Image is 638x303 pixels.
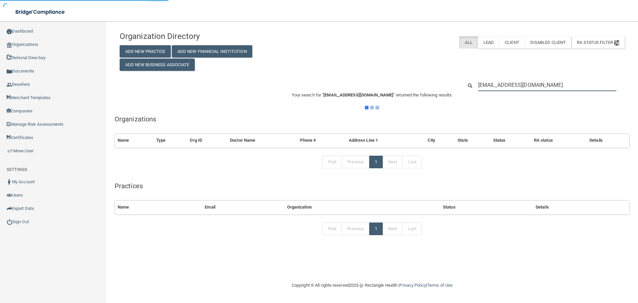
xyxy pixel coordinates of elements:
[399,283,426,288] a: Privacy Policy
[459,36,478,49] label: All
[297,134,346,147] th: Phone #
[120,45,171,58] button: Add New Practice
[7,193,12,198] img: icon-users.e205127d.png
[7,69,12,74] img: icon-documents.8dae5593.png
[425,134,455,147] th: City
[346,134,425,147] th: Address Line 1
[120,59,195,71] button: Add New Business Associate
[342,223,370,235] a: Previous
[402,156,422,168] a: Last
[525,36,572,49] label: Disabled Client
[455,134,490,147] th: State
[187,134,227,147] th: Org ID
[382,223,402,235] a: Next
[154,134,187,147] th: Type
[322,223,342,235] a: First
[382,156,402,168] a: Next
[7,206,12,211] img: icon-export.b9366987.png
[7,179,12,185] img: ic_user_dark.df1a06c3.png
[10,5,71,19] img: bridge_compliance_login_screen.278c3ca4.svg
[227,134,297,147] th: Doctor Name
[369,156,383,168] a: 1
[7,29,12,34] img: ic_dashboard_dark.d01f4a41.png
[115,91,630,99] p: Your search for " " returned the following results:
[7,219,13,225] img: ic_power_dark.7ecde6b1.png
[7,148,13,154] img: briefcase.64adab9b.png
[478,36,499,49] label: Lead
[284,201,440,214] th: Organization
[323,92,393,97] span: [EMAIL_ADDRESS][DOMAIN_NAME]
[533,201,629,214] th: Details
[172,45,252,58] button: Add New Financial Institution
[531,134,587,147] th: RA status
[7,166,27,174] label: SETTINGS
[322,156,342,168] a: First
[369,223,383,235] a: 1
[427,283,453,288] a: Terms of Use
[342,156,370,168] a: Previous
[577,40,619,45] span: RA Status Filter
[7,82,12,87] img: ic_reseller.de258add.png
[115,134,154,147] th: Name
[587,134,629,147] th: Details
[490,134,531,147] th: Status
[402,223,422,235] a: Last
[120,32,281,41] h4: Organization Directory
[202,201,284,214] th: Email
[499,36,525,49] label: Client
[365,106,379,109] img: ajax-loader.4d491dd7.gif
[440,201,533,214] th: Status
[7,42,12,48] img: organization-icon.f8decf85.png
[251,275,493,296] div: Copyright © All rights reserved 2025 @ Rectangle Health | |
[115,115,630,123] h5: Organizations
[115,182,630,190] h5: Practices
[115,201,202,214] th: Name
[614,40,619,46] img: icon-filter@2x.21656d0b.png
[478,79,616,91] input: Search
